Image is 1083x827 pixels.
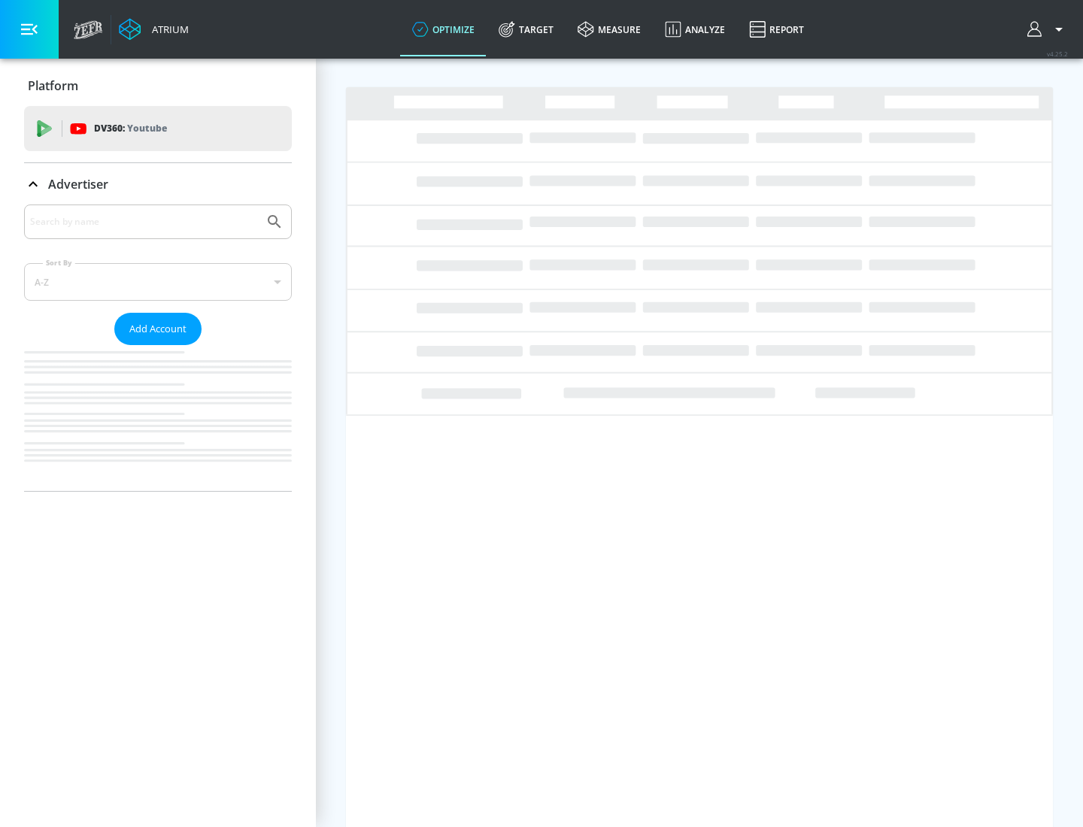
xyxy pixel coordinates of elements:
p: Platform [28,77,78,94]
div: Atrium [146,23,189,36]
a: Atrium [119,18,189,41]
div: Advertiser [24,163,292,205]
p: DV360: [94,120,167,137]
input: Search by name [30,212,258,232]
span: v 4.25.2 [1047,50,1068,58]
nav: list of Advertiser [24,345,292,491]
span: Add Account [129,320,187,338]
a: Target [487,2,566,56]
a: Analyze [653,2,737,56]
a: optimize [400,2,487,56]
div: DV360: Youtube [24,106,292,151]
a: Report [737,2,816,56]
div: Platform [24,65,292,107]
button: Add Account [114,313,202,345]
p: Youtube [127,120,167,136]
label: Sort By [43,258,75,268]
div: A-Z [24,263,292,301]
p: Advertiser [48,176,108,192]
a: measure [566,2,653,56]
div: Advertiser [24,204,292,491]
